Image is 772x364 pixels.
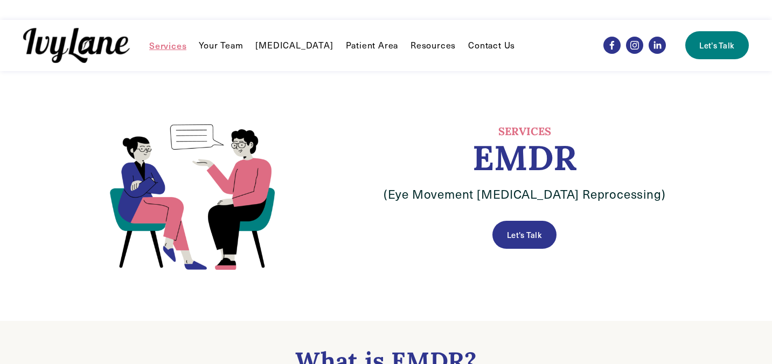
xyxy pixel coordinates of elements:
[603,37,621,54] a: Facebook
[649,37,666,54] a: LinkedIn
[255,39,333,52] a: [MEDICAL_DATA]
[411,40,456,51] span: Resources
[149,40,186,51] span: Services
[199,39,243,52] a: Your Team
[340,124,710,138] h4: SERVICES
[626,37,643,54] a: Instagram
[340,138,710,178] h1: EMDR
[685,31,749,59] a: Let's Talk
[468,39,515,52] a: Contact Us
[23,28,130,63] img: Ivy Lane Counseling &mdash; Therapy that works for you
[346,39,399,52] a: Patient Area
[149,39,186,52] a: folder dropdown
[411,39,456,52] a: folder dropdown
[492,221,556,249] a: Let's Talk
[340,186,710,202] p: (Eye Movement [MEDICAL_DATA] Reprocessing)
